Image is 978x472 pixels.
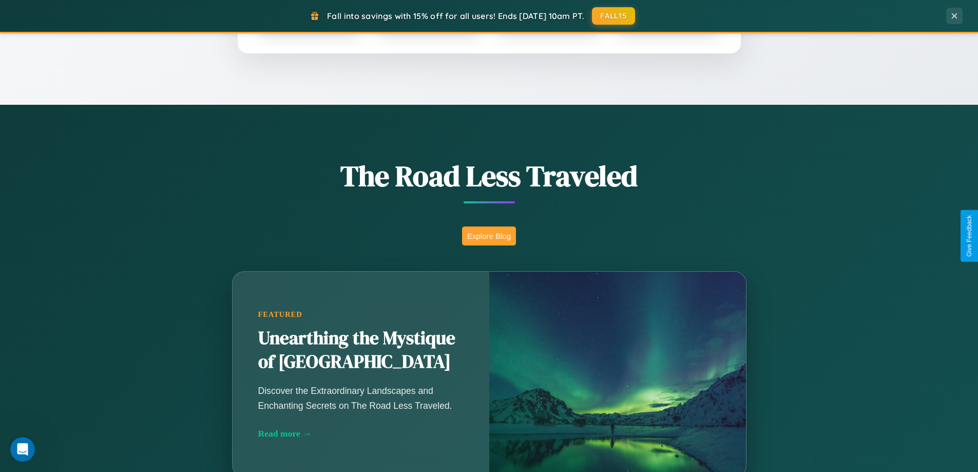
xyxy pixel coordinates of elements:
h1: The Road Less Traveled [181,156,797,196]
button: Explore Blog [462,226,516,246]
button: FALL15 [592,7,635,25]
span: Fall into savings with 15% off for all users! Ends [DATE] 10am PT. [327,11,584,21]
div: Read more → [258,428,464,439]
h2: Unearthing the Mystique of [GEOGRAPHIC_DATA] [258,327,464,374]
div: Featured [258,310,464,319]
p: Discover the Extraordinary Landscapes and Enchanting Secrets on The Road Less Traveled. [258,384,464,412]
div: Give Feedback [966,215,973,257]
iframe: Intercom live chat [10,437,35,462]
